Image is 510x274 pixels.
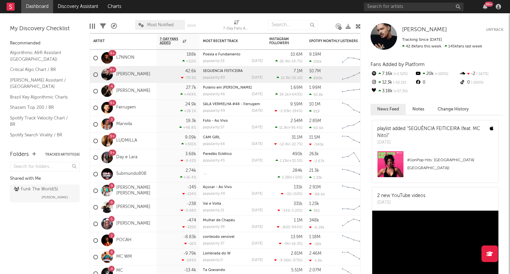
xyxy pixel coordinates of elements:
div: Ta Gravando [203,268,263,272]
button: 99+ [483,4,487,9]
div: Puteiro em João Pessoa [203,86,263,90]
div: ( ) [274,258,302,262]
div: A&R Pipeline [111,17,117,36]
div: -70.5 % [181,76,196,80]
svg: Chart title [339,83,369,100]
div: 9.09k [185,135,196,140]
div: 7-Day Fans Added (7-Day Fans Added) [223,25,250,33]
svg: Chart title [339,116,369,133]
div: Filters [100,17,106,36]
div: 60.6k [309,126,323,130]
div: -13.4k [184,268,196,272]
div: 131k [294,185,302,189]
div: 0 [415,78,459,87]
div: +111 % [182,59,196,63]
div: Poesia e Fundamento [203,53,263,56]
a: #1onPop Hits: [GEOGRAPHIC_DATA] ([GEOGRAPHIC_DATA]) [372,151,498,182]
span: +32 % [292,176,301,179]
div: [DATE] [252,142,263,146]
div: -249 % [182,258,196,262]
div: Vai e Volta [203,202,263,206]
a: [PERSON_NAME] [PERSON_NAME] [116,185,153,196]
div: ( ) [281,192,302,196]
span: +100 % [434,72,448,76]
a: Paredão Eclético [203,152,232,156]
span: Most Notified [147,23,174,27]
div: [DATE] [252,59,263,63]
a: Spotify Search Virality / BR [10,131,73,139]
div: [DATE] [252,126,263,129]
a: Shazam Top 200 / BR [10,104,73,111]
div: Most Recent Track [203,39,253,43]
div: ( ) [279,241,302,246]
div: popularity: 49 [203,192,225,196]
div: ( ) [275,125,302,130]
div: 2.74k [186,169,196,173]
span: -16.3 % [290,242,301,246]
div: playlist added [377,125,485,139]
span: -9.06k [279,259,290,262]
button: Untrack [486,27,503,33]
div: [DATE] [252,159,263,163]
span: 12.3k [281,76,290,80]
div: 10.7M [309,69,321,73]
div: popularity: 45 [203,159,225,163]
span: -810 [281,226,289,229]
div: Shared with Me [10,175,80,183]
span: -153 % [292,192,301,196]
span: Fans Added by Platform [371,62,425,67]
div: 11.5M [309,135,320,140]
span: [PERSON_NAME] [42,193,68,201]
div: 890k [309,76,322,80]
div: [DATE] [252,93,263,96]
div: Lombrada do W [203,252,263,255]
div: -8.83k [183,235,196,239]
div: ( ) [275,109,302,113]
div: ( ) [274,142,302,146]
div: ( ) [276,159,302,163]
a: Vai e Volta [203,202,221,206]
button: Notes [406,104,431,115]
a: Açúcar - Ao Vivo [203,185,232,189]
input: Search... [268,20,318,30]
span: -31 [285,192,291,196]
svg: Chart title [339,66,369,83]
div: 490k [292,152,302,156]
div: 19.3k [186,119,196,123]
a: Ta Gravando [203,268,225,272]
span: -141 [282,209,289,213]
a: SALA VERMELHA #48 - Ferrugem [203,103,260,106]
span: 11.3k [279,126,288,130]
div: [DATE] [252,192,263,196]
a: Lombrada do W [203,252,230,255]
a: [PERSON_NAME] [116,221,150,227]
svg: Chart title [339,216,369,232]
div: 2.07M [309,268,321,272]
div: -28k [309,242,321,246]
div: ( ) [277,76,302,80]
span: -100 % [470,81,483,85]
a: Poesia e Fundamento [203,53,240,56]
div: 5.51M [291,268,302,272]
div: +469 % [180,92,196,97]
span: 42.6k fans this week [402,44,441,48]
div: 27.7k [186,86,196,90]
div: [DATE] [252,258,263,262]
div: 9.19M [309,52,321,57]
div: 9.59M [290,102,302,106]
div: 106k [309,59,322,64]
div: 50.8k [309,93,323,97]
a: Spotify Track Velocity Chart / BR [10,114,73,128]
div: Folders [10,151,29,159]
div: ( ) [275,59,302,63]
span: -14.7 % [290,60,301,63]
span: -12.4k [279,143,289,146]
div: 31.1M [292,135,302,140]
div: Funk The World ( 5 ) [14,185,58,193]
svg: Chart title [339,232,369,249]
div: My Discovery Checklist [10,25,80,33]
div: ( ) [277,225,302,229]
div: -225 % [182,225,196,229]
div: 1.99M [309,86,321,90]
button: Save [187,24,196,28]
